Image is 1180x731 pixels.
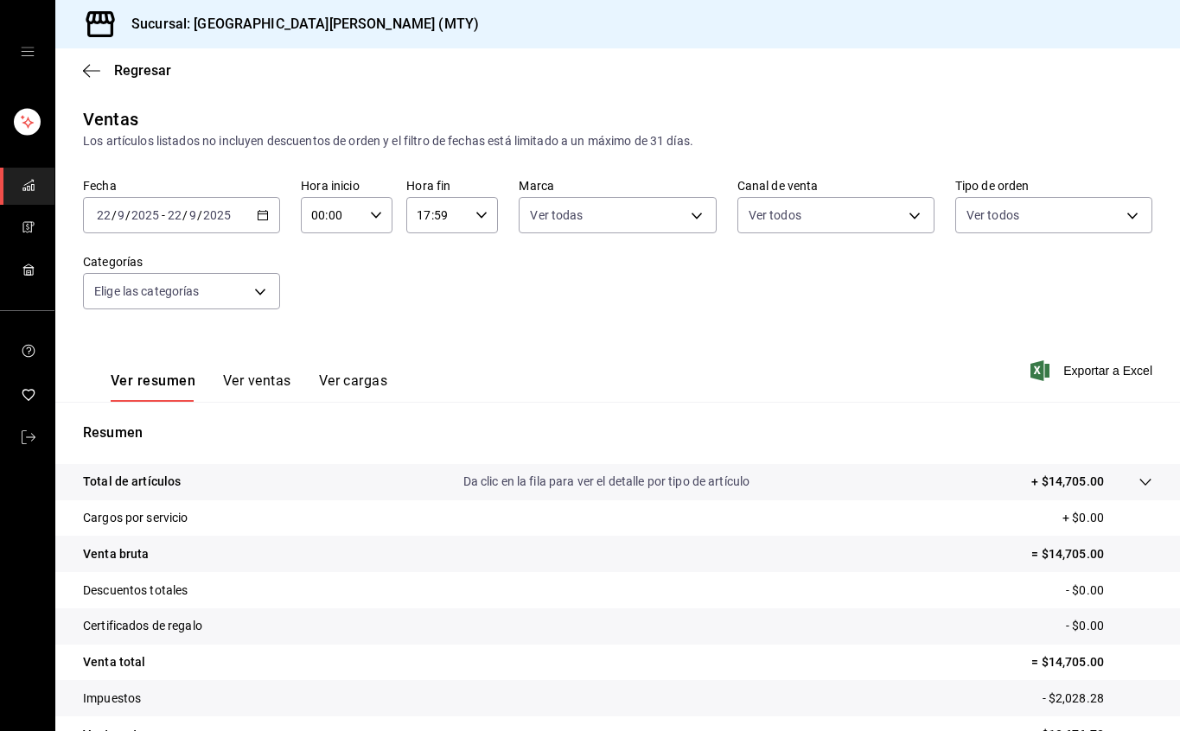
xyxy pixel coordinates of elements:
font: / [112,208,117,222]
font: Los artículos listados no incluyen descuentos de orden y el filtro de fechas está limitado a un m... [83,134,693,148]
font: - [162,208,165,222]
font: Fecha [83,179,117,193]
font: / [197,208,202,222]
div: pestañas de navegación [111,372,387,402]
button: Exportar a Excel [1034,360,1152,381]
input: -- [167,208,182,222]
font: Regresar [114,62,171,79]
font: / [125,208,131,222]
font: - $0.00 [1066,583,1104,597]
font: Elige las categorías [94,284,200,298]
font: Ver cargas [319,372,388,389]
font: Tipo de orden [955,179,1030,193]
font: Exportar a Excel [1063,364,1152,378]
input: -- [188,208,197,222]
font: - $2,028.28 [1043,691,1104,705]
font: Marca [519,179,554,193]
font: Hora fin [406,179,450,193]
font: Descuentos totales [83,583,188,597]
font: Canal de venta [737,179,819,193]
font: Sucursal: [GEOGRAPHIC_DATA][PERSON_NAME] (MTY) [131,16,479,32]
button: Regresar [83,62,171,79]
font: / [182,208,188,222]
font: Venta bruta [83,547,149,561]
font: Ver ventas [223,372,291,389]
font: = $14,705.00 [1031,547,1104,561]
font: Ver todos [749,208,801,222]
input: ---- [131,208,160,222]
font: Da clic en la fila para ver el detalle por tipo de artículo [463,474,750,488]
font: Ver todas [530,208,583,222]
input: -- [117,208,125,222]
font: - $0.00 [1066,619,1104,632]
font: Total de artículos [83,474,181,488]
font: Categorías [83,255,143,269]
font: Ventas [83,109,138,130]
font: Ver todos [966,208,1019,222]
font: Venta total [83,655,145,669]
font: Resumen [83,424,143,441]
font: Hora inicio [301,179,359,193]
input: -- [96,208,112,222]
font: Impuestos [83,691,141,705]
font: Ver resumen [111,372,195,389]
font: + $0.00 [1062,511,1104,524]
font: = $14,705.00 [1031,655,1104,669]
button: cajón abierto [21,45,35,59]
font: Cargos por servicio [83,511,188,524]
input: ---- [202,208,232,222]
font: + $14,705.00 [1031,474,1104,488]
font: Certificados de regalo [83,619,202,632]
